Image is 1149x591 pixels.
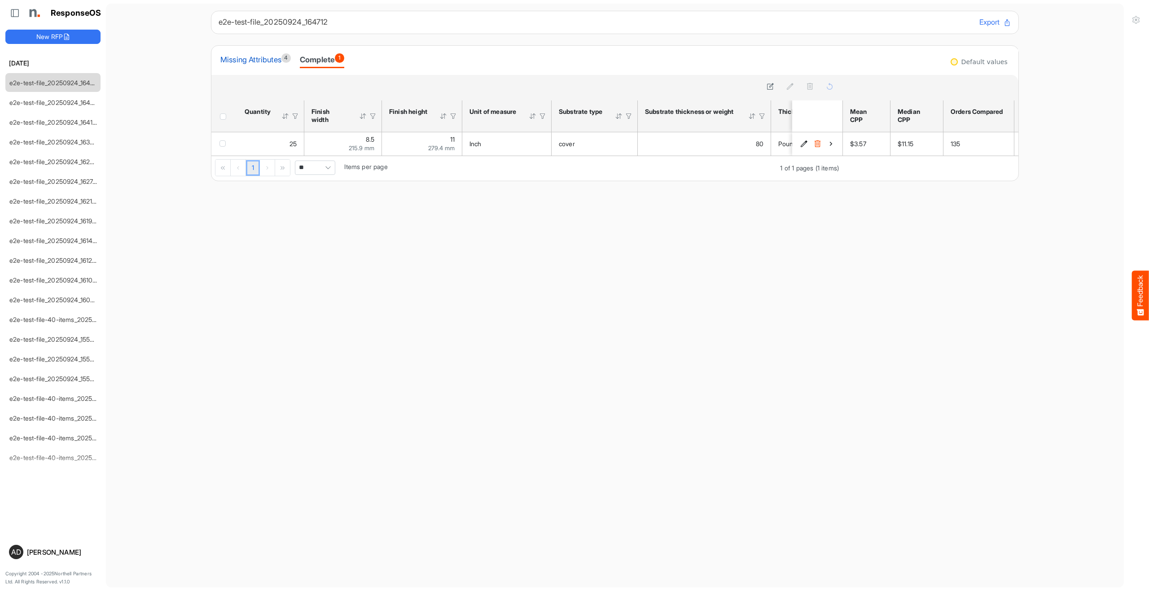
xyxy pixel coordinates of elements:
span: Items per page [344,163,387,170]
td: checkbox [211,132,237,156]
button: Feedback [1132,271,1149,321]
td: Pound is template cell Column Header httpsnorthellcomontologiesmapping-rulesmaterialhasmaterialth... [771,132,888,156]
td: 55b34f2b-2a73-4e06-a36d-254d81c8ab04 is template cell Column Header [792,132,844,156]
h6: [DATE] [5,58,101,68]
span: Pound [778,140,797,148]
span: 1 of 1 pages [780,164,813,172]
span: $3.57 [850,140,866,148]
button: View [826,139,835,148]
span: $11.15 [898,140,913,148]
div: Substrate type [559,108,603,116]
td: 80 is template cell Column Header httpsnorthellcomontologiesmapping-rulesmaterialhasmaterialthick... [638,132,771,156]
a: e2e-test-file-40-items_20250924_152927 [9,454,130,461]
span: 11 [450,135,455,143]
span: 4 [281,53,291,63]
td: $11.15 is template cell Column Header median-cpp [890,132,943,156]
a: e2e-test-file_20250924_155648 [9,375,101,382]
span: AD [11,548,21,556]
a: e2e-test-file_20250924_155915 [9,335,100,343]
a: e2e-test-file_20250924_162904 [9,158,102,165]
a: e2e-test-file-40-items_20250924_155342 [9,395,131,402]
h1: ResponseOS [51,9,101,18]
div: Unit of measure [469,108,517,116]
a: e2e-test-file_20250924_161957 [9,217,99,225]
a: e2e-test-file-40-items_20250924_154244 [9,414,132,422]
a: e2e-test-file_20250924_164246 [9,99,102,106]
div: Default values [961,59,1008,65]
div: Complete [300,53,344,66]
div: Filter Icon [625,112,633,120]
div: Thickness or weight unit [778,108,853,116]
h6: e2e-test-file_20250924_164712 [219,18,972,26]
div: Pager Container [211,156,842,181]
div: Go to previous page [231,160,246,176]
td: cover is template cell Column Header httpsnorthellcomontologiesmapping-rulesmaterialhassubstratem... [552,132,638,156]
p: Copyright 2004 - 2025 Northell Partners Ltd. All Rights Reserved. v 1.1.0 [5,570,101,586]
div: Finish width [311,108,347,124]
div: Go to first page [215,160,231,176]
button: Delete [813,139,822,148]
a: e2e-test-file_20250924_164137 [9,118,100,126]
td: Inch is template cell Column Header httpsnorthellcomontologiesmapping-rulesmeasurementhasunitofme... [462,132,552,156]
a: e2e-test-file-40-items_20250924_160529 [9,316,131,323]
td: 135 is template cell Column Header orders-compared [943,132,1014,156]
button: Export [979,17,1011,28]
a: e2e-test-file_20250924_163739 [9,138,101,146]
button: New RFP [5,30,101,44]
span: Pagerdropdown [295,161,335,175]
div: Filter Icon [291,112,299,120]
a: e2e-test-file_20250924_155800 [9,355,102,363]
td: 25 is template cell Column Header httpsnorthellcomontologiesmapping-rulesorderhasquantity [237,132,304,156]
span: 135 [951,140,960,148]
button: Edit [799,139,808,148]
div: Median CPP [898,108,933,124]
a: e2e-test-file_20250924_160917 [9,296,100,304]
div: Filter Icon [449,112,457,120]
img: Northell [25,4,43,22]
div: Substrate thickness or weight [645,108,737,116]
td: 11 is template cell Column Header httpsnorthellcomontologiesmapping-rulesmeasurementhasfinishsize... [382,132,462,156]
span: 25 [289,140,297,148]
td: 8.5 is template cell Column Header httpsnorthellcomontologiesmapping-rulesmeasurementhasfinishsiz... [304,132,382,156]
div: Finish height [389,108,428,116]
span: Inch [469,140,482,148]
a: e2e-test-file-40-items_20250924_154112 [9,434,128,442]
span: 1 [335,53,344,63]
div: Filter Icon [539,112,547,120]
span: 8.5 [366,135,374,143]
a: e2e-test-file_20250924_161429 [9,237,100,244]
div: Orders Compared [951,108,1004,116]
div: Missing Attributes [220,53,291,66]
div: [PERSON_NAME] [27,549,97,556]
a: e2e-test-file_20250924_162142 [9,197,100,205]
div: Mean CPP [850,108,880,124]
span: cover [559,140,575,148]
a: e2e-test-file_20250924_162747 [9,178,100,185]
span: (1 items) [816,164,839,172]
td: $3.57 is template cell Column Header mean-cpp [843,132,890,156]
a: e2e-test-file_20250924_161029 [9,276,100,284]
a: e2e-test-file_20250924_164712 [9,79,100,87]
div: Go to next page [260,160,275,176]
div: Filter Icon [758,112,766,120]
th: Header checkbox [211,100,237,132]
a: Page 1 of 1 Pages [246,160,260,176]
a: e2e-test-file_20250924_161235 [9,256,100,264]
span: 80 [756,140,763,148]
div: Filter Icon [369,112,377,120]
div: Quantity [245,108,270,116]
div: Go to last page [275,160,290,176]
span: 279.4 mm [428,144,455,152]
span: 215.9 mm [349,144,374,152]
